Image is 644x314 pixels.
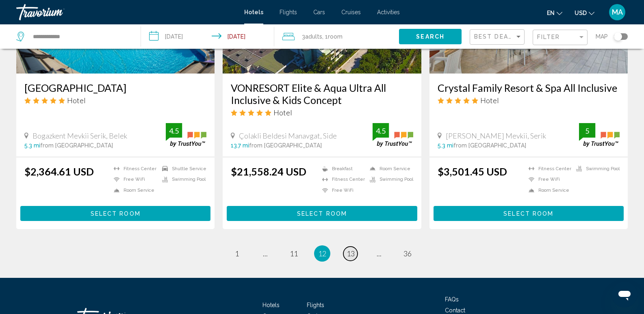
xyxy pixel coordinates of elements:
[399,29,462,44] button: Search
[231,108,413,117] div: 5 star Hotel
[290,249,298,258] span: 11
[474,34,522,41] mat-select: Sort by
[480,96,499,105] span: Hotel
[110,187,158,194] li: Room Service
[231,165,306,178] ins: $21,558.24 USD
[611,282,637,308] iframe: Кнопка запуска окна обмена сообщениями
[158,176,206,183] li: Swimming Pool
[438,82,620,94] a: Crystal Family Resort & Spa All Inclusive
[607,4,628,21] button: User Menu
[373,123,413,147] img: trustyou-badge.svg
[612,8,623,16] span: MA
[547,10,555,16] span: en
[273,108,292,117] span: Hotel
[377,249,382,258] span: ...
[231,142,249,149] span: 13.7 mi
[24,142,40,149] span: 5.3 mi
[503,210,553,217] span: Select Room
[438,142,453,149] span: 5.3 mi
[575,10,587,16] span: USD
[302,31,322,42] span: 3
[91,210,141,217] span: Select Room
[438,165,507,178] ins: $3,501.45 USD
[579,123,620,147] img: trustyou-badge.svg
[158,165,206,172] li: Shuttle Service
[434,208,624,217] a: Select Room
[231,82,413,106] a: VONRESORT Elite & Aqua Ultra All Inclusive & Kids Concept
[249,142,322,149] span: from [GEOGRAPHIC_DATA]
[547,7,562,19] button: Change language
[239,131,337,140] span: Çolakli Beldesi Manavgat, Side
[67,96,86,105] span: Hotel
[40,142,113,149] span: from [GEOGRAPHIC_DATA]
[525,176,572,183] li: Free WiFi
[263,249,268,258] span: ...
[235,249,239,258] span: 1
[24,96,206,105] div: 5 star Hotel
[366,176,413,183] li: Swimming Pool
[110,165,158,172] li: Fitness Center
[341,9,361,15] a: Cruises
[608,33,628,40] button: Toggle map
[347,249,355,258] span: 13
[313,9,325,15] a: Cars
[20,206,210,221] button: Select Room
[318,187,366,194] li: Free WiFi
[16,4,236,20] a: Travorium
[322,31,343,42] span: , 1
[537,34,560,40] span: Filter
[445,307,465,314] a: Contact
[575,7,594,19] button: Change currency
[24,165,94,178] ins: $2,364.61 USD
[416,34,445,40] span: Search
[403,249,412,258] span: 36
[33,131,127,140] span: Bogazkent Mevkii Serik, Belek
[24,82,206,94] a: [GEOGRAPHIC_DATA]
[533,29,588,46] button: Filter
[366,165,413,172] li: Room Service
[579,126,595,136] div: 5
[474,33,517,40] span: Best Deals
[166,123,206,147] img: trustyou-badge.svg
[318,176,366,183] li: Fitness Center
[16,245,628,262] ul: Pagination
[328,33,343,40] span: Room
[318,249,326,258] span: 12
[453,142,526,149] span: from [GEOGRAPHIC_DATA]
[227,206,417,221] button: Select Room
[141,24,274,49] button: Check-in date: Aug 20, 2025 Check-out date: Aug 26, 2025
[166,126,182,136] div: 4.5
[307,302,324,308] a: Flights
[110,176,158,183] li: Free WiFi
[377,9,400,15] a: Activities
[274,24,399,49] button: Travelers: 3 adults, 0 children
[434,206,624,221] button: Select Room
[280,9,297,15] a: Flights
[318,165,366,172] li: Breakfast
[297,210,347,217] span: Select Room
[596,31,608,42] span: Map
[525,165,572,172] li: Fitness Center
[445,296,459,303] a: FAQs
[572,165,620,172] li: Swimming Pool
[305,33,322,40] span: Adults
[227,208,417,217] a: Select Room
[244,9,263,15] a: Hotels
[20,208,210,217] a: Select Room
[373,126,389,136] div: 4.5
[438,96,620,105] div: 5 star Hotel
[446,131,546,140] span: [PERSON_NAME] Mevkii, Serik
[262,302,280,308] a: Hotels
